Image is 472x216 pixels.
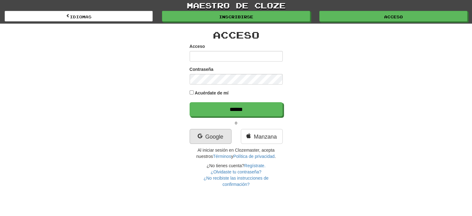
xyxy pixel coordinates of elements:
a: Política de privacidad [233,154,275,159]
a: Google [190,129,232,144]
font: Idiomas [70,15,92,19]
font: Manzana [254,134,277,140]
font: Inscribirse [219,15,253,19]
a: Regístrate. [244,163,265,168]
a: Términos [213,154,231,159]
font: Acceso [213,29,259,40]
a: Inscribirse [162,11,310,21]
font: ¿No tienes cuenta? [207,163,244,168]
font: y [231,154,233,159]
font: Contraseña [190,67,214,72]
a: Manzana [241,129,283,144]
font: Al iniciar sesión en Clozemaster, acepta nuestros [196,148,274,159]
a: ¿Olvidaste tu contraseña? [211,169,261,174]
a: ¿No recibiste las instrucciones de confirmación? [204,176,268,187]
font: Acuérdate de mí [195,90,228,95]
font: Google [205,134,223,140]
font: o [235,120,237,125]
font: Acceso [190,44,205,49]
a: Acceso [319,11,467,21]
font: maestro de cloze [187,1,285,10]
font: Acceso [384,15,403,19]
a: Idiomas [5,11,153,21]
font: . [275,154,276,159]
